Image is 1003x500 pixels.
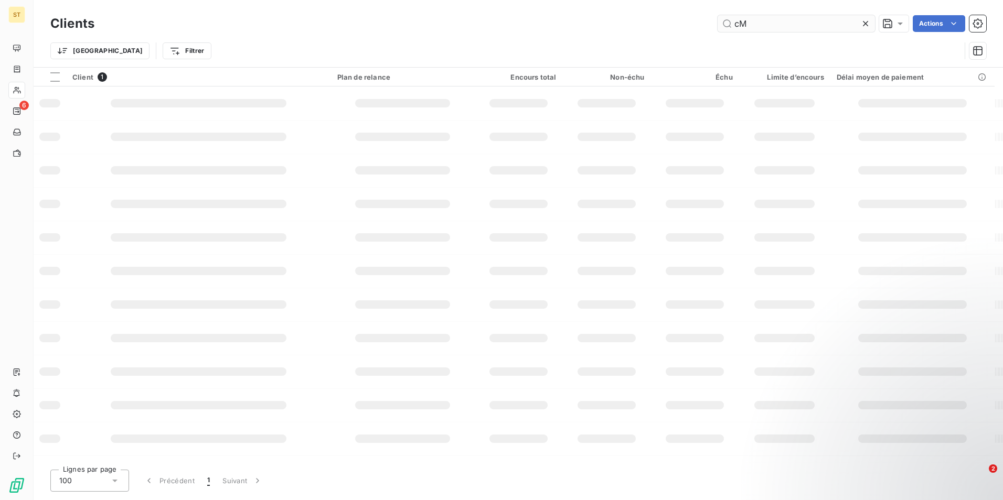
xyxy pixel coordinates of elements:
[98,72,107,82] span: 1
[913,15,965,32] button: Actions
[137,470,201,492] button: Précédent
[745,73,824,81] div: Limite d’encours
[967,464,993,490] iframe: Intercom live chat
[657,73,733,81] div: Échu
[718,15,875,32] input: Rechercher
[837,73,988,81] div: Délai moyen de paiement
[72,73,93,81] span: Client
[207,475,210,486] span: 1
[8,6,25,23] div: ST
[989,464,997,473] span: 2
[19,101,29,110] span: 6
[8,477,25,494] img: Logo LeanPay
[569,73,644,81] div: Non-échu
[337,73,468,81] div: Plan de relance
[8,103,25,119] a: 6
[50,14,94,33] h3: Clients
[216,470,269,492] button: Suivant
[59,475,72,486] span: 100
[793,398,1003,472] iframe: Intercom notifications message
[163,42,211,59] button: Filtrer
[50,42,150,59] button: [GEOGRAPHIC_DATA]
[481,73,556,81] div: Encours total
[201,470,216,492] button: 1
